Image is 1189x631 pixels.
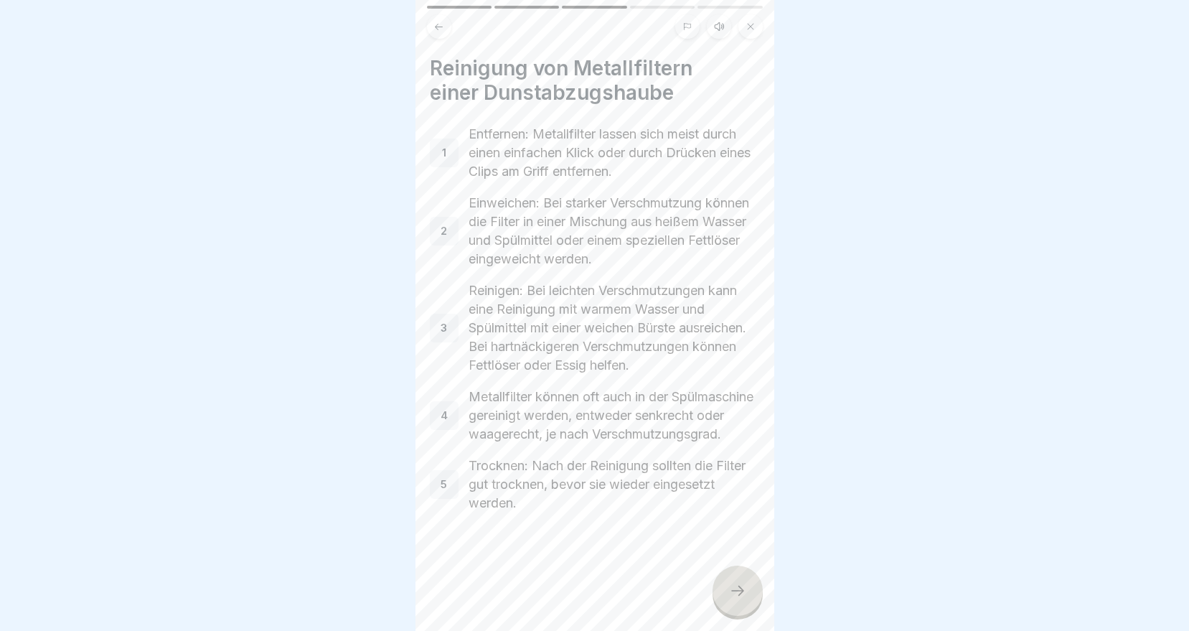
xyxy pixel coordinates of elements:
p: 1 [442,146,446,159]
p: 2 [441,225,447,238]
p: 3 [441,322,447,335]
p: Entfernen: Metallfilter lassen sich meist durch einen einfachen Klick oder durch Drücken eines Cl... [469,125,760,181]
h4: Reinigung von Metallfiltern einer Dunstabzugshaube [430,56,760,105]
p: Reinigen: Bei leichten Verschmutzungen kann eine Reinigung mit warmem Wasser und Spülmittel mit e... [469,281,760,375]
p: Metallfilter können oft auch in der Spülmaschine gereinigt werden, entweder senkrecht oder waager... [469,388,760,444]
p: 4 [441,409,448,422]
p: Einweichen: Bei starker Verschmutzung können die Filter in einer Mischung aus heißem Wasser und S... [469,194,760,268]
p: 5 [441,478,447,491]
p: Trocknen: Nach der Reinigung sollten die Filter gut trocknen, bevor sie wieder eingesetzt werden. [469,457,760,513]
